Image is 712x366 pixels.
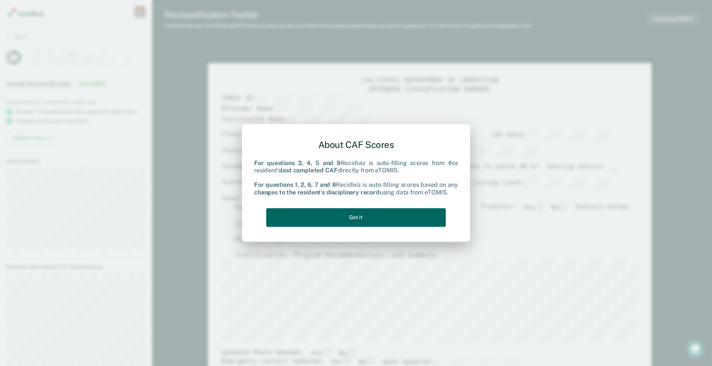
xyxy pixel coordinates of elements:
b: For questions 1, 2, 6, 7 and 8 [254,181,336,189]
b: For questions 3, 4, 5 and 9 [254,159,341,167]
div: About CAF Scores [254,133,458,156]
b: changes to the resident's disciplinary record [254,189,380,196]
b: last completed CAF [281,167,337,174]
button: Got it [266,208,446,227]
div: Recidiviz is auto-filling scores from this resident's directly from eTOMIS. Recidiviz is auto-fil... [254,159,458,196]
